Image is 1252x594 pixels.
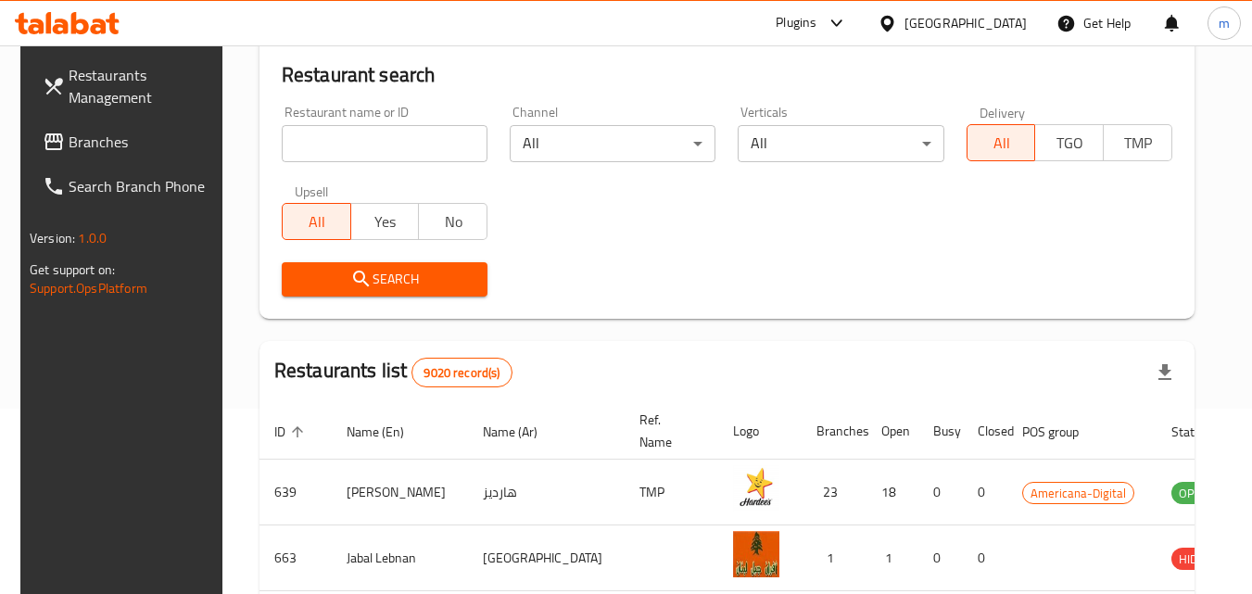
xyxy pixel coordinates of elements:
td: 639 [259,460,332,525]
img: Hardee's [733,465,779,512]
span: 1.0.0 [78,226,107,250]
a: Support.OpsPlatform [30,276,147,300]
td: 23 [802,460,866,525]
span: TGO [1043,130,1096,157]
span: Restaurants Management [69,64,215,108]
button: No [418,203,487,240]
div: [GEOGRAPHIC_DATA] [904,13,1027,33]
h2: Restaurants list [274,357,512,387]
span: Version: [30,226,75,250]
div: All [510,125,715,162]
div: All [738,125,943,162]
a: Branches [28,120,230,164]
th: Branches [802,403,866,460]
span: 9020 record(s) [412,364,511,382]
span: Get support on: [30,258,115,282]
span: Search [297,268,473,291]
span: Name (En) [347,421,428,443]
span: Branches [69,131,215,153]
span: TMP [1111,130,1165,157]
span: Americana-Digital [1023,483,1133,504]
label: Upsell [295,184,329,197]
td: Jabal Lebnan [332,525,468,591]
td: 1 [866,525,918,591]
td: 0 [918,525,963,591]
td: 0 [963,460,1007,525]
button: All [282,203,351,240]
td: هارديز [468,460,625,525]
th: Logo [718,403,802,460]
span: Ref. Name [639,409,696,453]
span: Name (Ar) [483,421,562,443]
td: 1 [802,525,866,591]
td: [GEOGRAPHIC_DATA] [468,525,625,591]
span: All [290,209,344,235]
th: Closed [963,403,1007,460]
span: Search Branch Phone [69,175,215,197]
h2: Restaurant search [282,61,1172,89]
button: TMP [1103,124,1172,161]
div: Export file [1143,350,1187,395]
span: POS group [1022,421,1103,443]
span: Yes [359,209,412,235]
div: OPEN [1171,482,1217,504]
td: TMP [625,460,718,525]
button: Yes [350,203,420,240]
span: ID [274,421,310,443]
input: Search for restaurant name or ID.. [282,125,487,162]
span: All [975,130,1029,157]
button: TGO [1034,124,1104,161]
td: 18 [866,460,918,525]
td: 0 [963,525,1007,591]
span: OPEN [1171,483,1217,504]
a: Restaurants Management [28,53,230,120]
span: m [1219,13,1230,33]
span: Status [1171,421,1232,443]
img: Jabal Lebnan [733,531,779,577]
div: Plugins [776,12,816,34]
a: Search Branch Phone [28,164,230,209]
td: 663 [259,525,332,591]
label: Delivery [980,106,1026,119]
td: 0 [918,460,963,525]
div: Total records count [411,358,512,387]
button: All [967,124,1036,161]
span: HIDDEN [1171,549,1227,570]
span: No [426,209,480,235]
th: Busy [918,403,963,460]
button: Search [282,262,487,297]
th: Open [866,403,918,460]
td: [PERSON_NAME] [332,460,468,525]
